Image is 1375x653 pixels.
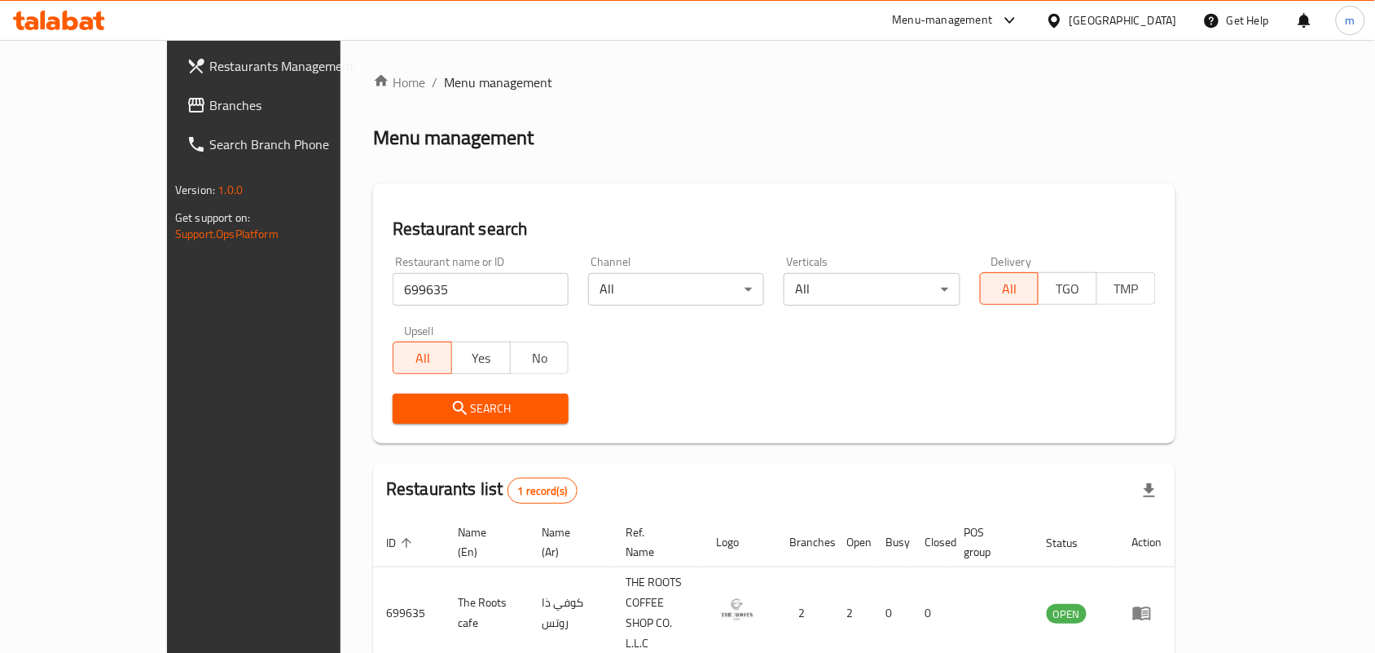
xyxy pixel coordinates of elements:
[980,272,1039,305] button: All
[1070,11,1177,29] div: [GEOGRAPHIC_DATA]
[209,95,384,115] span: Branches
[991,256,1032,267] label: Delivery
[1096,272,1156,305] button: TMP
[1038,272,1097,305] button: TGO
[432,73,437,92] li: /
[542,523,593,562] span: Name (Ar)
[373,73,425,92] a: Home
[1104,277,1149,301] span: TMP
[510,342,569,374] button: No
[508,483,578,499] span: 1 record(s)
[217,179,243,201] span: 1.0.0
[987,277,1033,301] span: All
[873,518,912,567] th: Busy
[393,394,569,424] button: Search
[517,346,563,370] span: No
[209,135,384,154] span: Search Branch Phone
[444,73,552,92] span: Menu management
[459,346,504,370] span: Yes
[174,86,397,125] a: Branches
[393,217,1156,241] h2: Restaurant search
[174,125,397,164] a: Search Branch Phone
[175,207,250,228] span: Get support on:
[175,223,279,245] a: Support.OpsPlatform
[400,346,446,370] span: All
[386,477,578,504] h2: Restaurants list
[175,179,215,201] span: Version:
[588,273,764,306] div: All
[393,342,452,374] button: All
[626,523,684,562] span: Ref. Name
[404,325,434,337] label: Upsell
[964,523,1014,562] span: POS group
[174,46,397,86] a: Restaurants Management
[406,399,556,419] span: Search
[1346,11,1355,29] span: m
[893,11,993,30] div: Menu-management
[373,125,534,151] h2: Menu management
[717,589,758,630] img: The Roots cafe
[393,273,569,306] input: Search for restaurant name or ID..
[458,523,509,562] span: Name (En)
[784,273,960,306] div: All
[1045,277,1091,301] span: TGO
[834,518,873,567] th: Open
[1132,603,1162,623] div: Menu
[1047,533,1100,553] span: Status
[1130,471,1169,510] div: Export file
[777,518,834,567] th: Branches
[209,56,384,76] span: Restaurants Management
[912,518,951,567] th: Closed
[451,342,511,374] button: Yes
[704,518,777,567] th: Logo
[1119,518,1175,567] th: Action
[386,533,417,553] span: ID
[373,73,1175,92] nav: breadcrumb
[1047,605,1087,624] span: OPEN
